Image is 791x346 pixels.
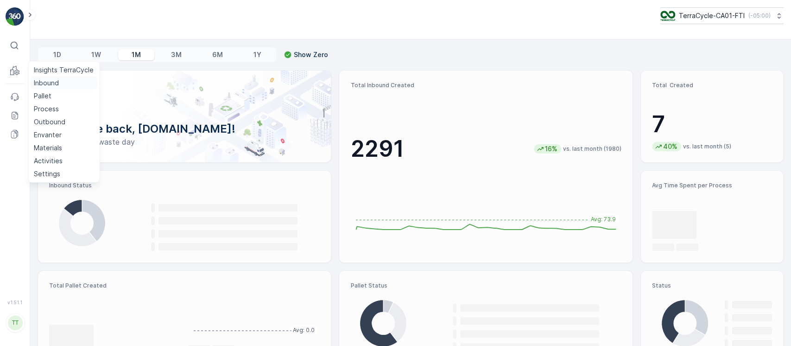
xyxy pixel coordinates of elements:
p: 16% [544,144,558,154]
p: vs. last month (1980) [563,145,621,153]
div: TT [8,315,23,330]
p: 2291 [350,135,404,163]
p: 40% [662,142,678,151]
img: TC_BVHiTW6.png [660,11,675,21]
span: v 1.51.1 [6,300,24,305]
p: TerraCycle-CA01-FTI [679,11,745,20]
p: ( -05:00 ) [748,12,771,19]
p: 7 [652,110,772,138]
p: Show Zero [294,50,328,59]
p: 1W [91,50,101,59]
p: 3M [171,50,182,59]
p: Status [652,282,772,289]
p: 6M [212,50,223,59]
p: Avg Time Spent per Process [652,182,772,189]
button: TerraCycle-CA01-FTI(-05:00) [660,7,784,24]
p: Inbound Status [49,182,320,189]
img: logo [6,7,24,26]
p: Pallet Status [350,282,621,289]
button: TT [6,307,24,339]
p: Total Created [652,82,772,89]
p: vs. last month (5) [683,143,731,150]
p: Have a zero-waste day [53,136,316,147]
p: Total Pallet Created [49,282,181,289]
p: 1M [132,50,141,59]
p: 1D [53,50,61,59]
p: Welcome back, [DOMAIN_NAME]! [53,122,316,136]
p: 1Y [253,50,261,59]
p: Total Inbound Created [350,82,621,89]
